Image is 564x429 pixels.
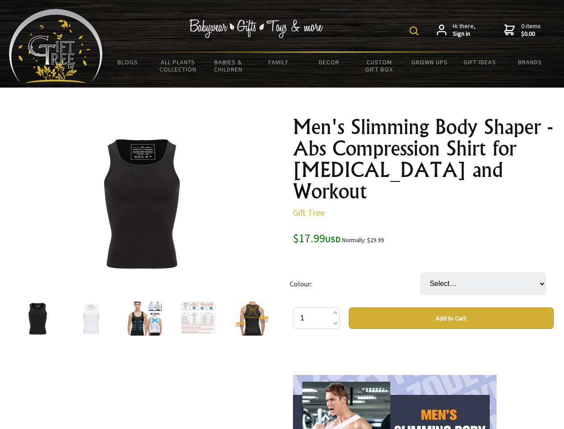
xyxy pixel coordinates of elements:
a: Family [254,53,304,71]
td: Colour: [290,260,420,307]
span: 0 items [521,22,541,38]
a: Decor [304,53,354,71]
a: Custom Gift Box [354,53,405,79]
a: Brands [505,53,556,71]
img: Men's Slimming Body Shaper - Abs Compression Shirt for Gynecomastia and Workout [21,302,54,336]
img: Men's Slimming Body Shaper - Abs Compression Shirt for Gynecomastia and Workout [71,134,211,273]
img: Babywear - Gifts - Toys & more [189,19,323,38]
span: USD [325,234,341,244]
span: $17.99 [293,231,341,245]
strong: $0.00 [521,30,541,38]
button: Add to Cart [349,307,554,329]
a: Hi there,Sign in [437,22,476,38]
span: Hi there, [453,22,476,38]
a: BLOGS [103,53,153,71]
img: Men's Slimming Body Shaper - Abs Compression Shirt for Gynecomastia and Workout [128,302,162,336]
img: Babyware - Gifts - Toys and more... [9,9,103,83]
a: All Plants Collection [153,53,204,79]
a: 0 items$0.00 [504,22,541,38]
img: Men's Slimming Body Shaper - Abs Compression Shirt for Gynecomastia and Workout [74,302,108,336]
a: Gift Tree [293,207,325,218]
h1: Men's Slimming Body Shaper - Abs Compression Shirt for [MEDICAL_DATA] and Workout [293,116,554,202]
img: Men's Slimming Body Shaper - Abs Compression Shirt for Gynecomastia and Workout [235,302,269,336]
strong: Sign in [453,30,476,38]
a: Grown Ups [404,53,455,71]
img: product search [409,26,418,35]
a: Babies & Children [203,53,254,79]
a: Gift Ideas [455,53,505,71]
small: Normally: $29.99 [342,236,384,244]
img: Men's Slimming Body Shaper - Abs Compression Shirt for Gynecomastia and Workout [181,302,215,336]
